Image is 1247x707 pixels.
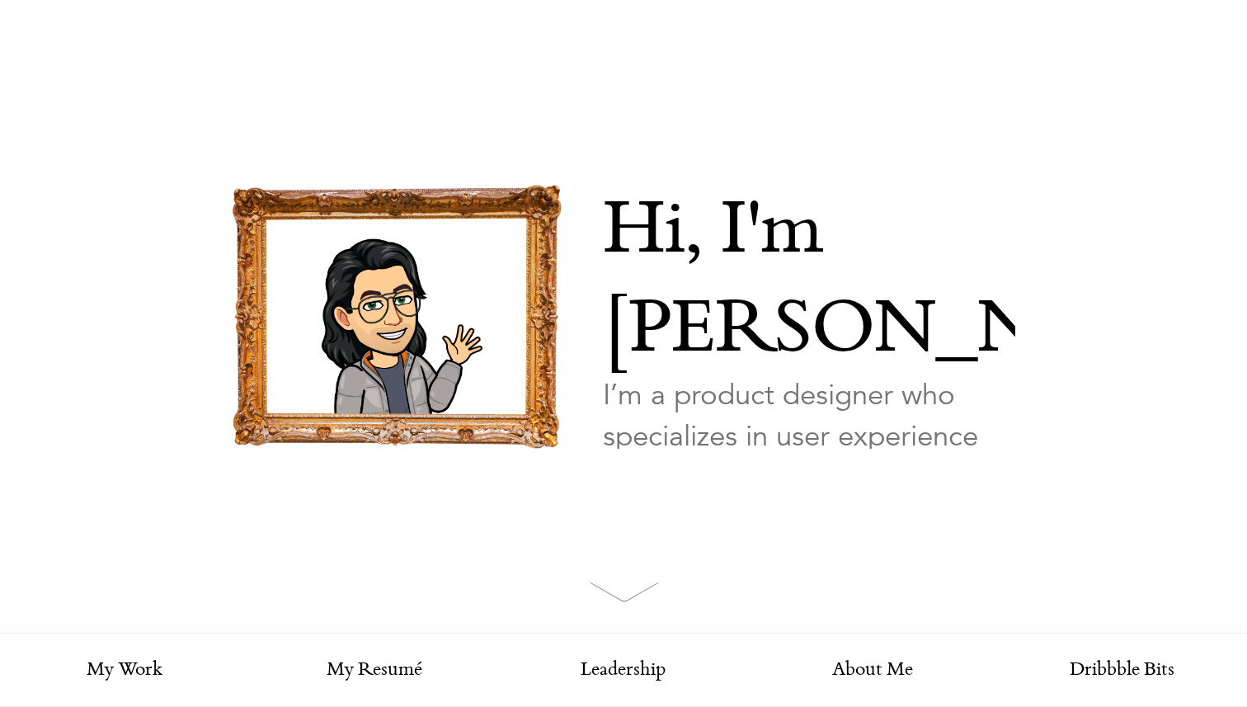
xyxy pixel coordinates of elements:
[232,185,562,449] img: picture-frame.png
[603,375,1015,498] p: I’m a product designer who specializes in user experience and interaction design
[603,185,1015,383] p: Hi, I'm [PERSON_NAME]
[590,582,659,602] img: arrow.svg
